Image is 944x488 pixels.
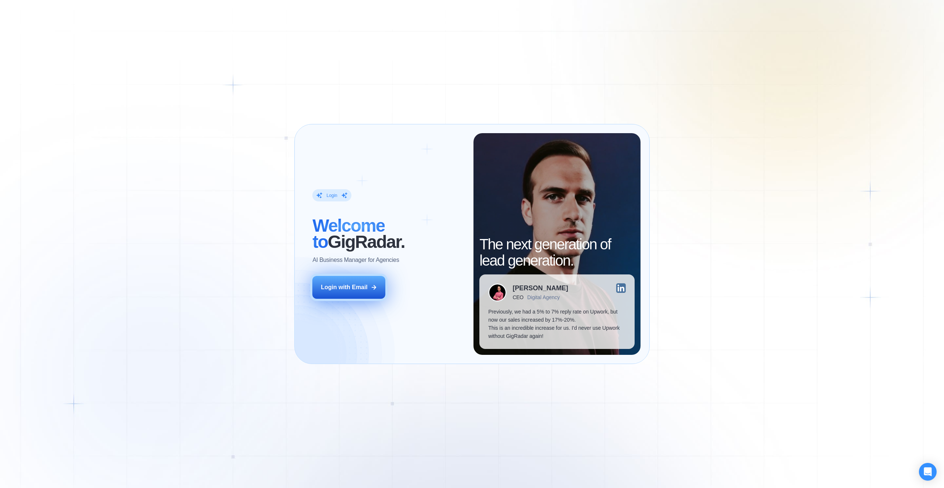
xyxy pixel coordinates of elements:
[527,294,560,300] div: Digital Agency
[312,216,385,252] span: Welcome to
[312,276,385,299] button: Login with Email
[488,308,625,340] p: Previously, we had a 5% to 7% reply rate on Upwork, but now our sales increased by 17%-20%. This ...
[513,294,523,300] div: CEO
[479,236,634,269] h2: The next generation of lead generation.
[513,285,568,291] div: [PERSON_NAME]
[312,256,399,264] p: AI Business Manager for Agencies
[321,283,368,291] div: Login with Email
[919,463,937,481] div: Open Intercom Messenger
[312,218,465,250] h2: ‍ GigRadar.
[326,193,337,198] div: Login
